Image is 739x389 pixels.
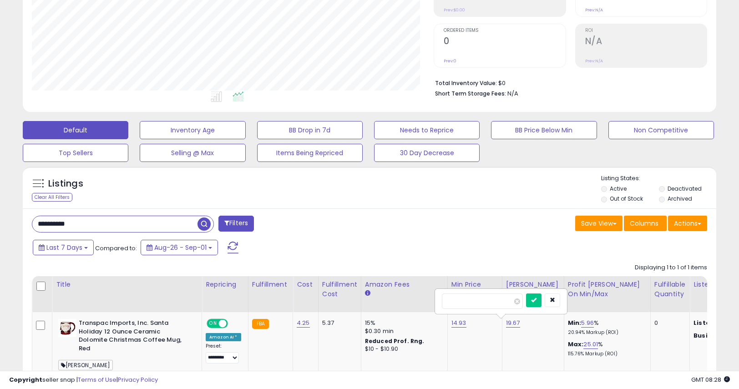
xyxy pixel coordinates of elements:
div: 15% [365,319,440,327]
div: Fulfillment [252,280,289,289]
strong: Copyright [9,375,42,384]
h2: 0 [444,36,565,48]
button: BB Drop in 7d [257,121,363,139]
span: Ordered Items [444,28,565,33]
button: Columns [624,216,667,231]
button: Last 7 Days [33,240,94,255]
div: $0.30 min [365,327,440,335]
span: [PERSON_NAME] [58,360,113,370]
span: Compared to: [95,244,137,253]
span: N/A [507,89,518,98]
small: Prev: $0.00 [444,7,465,13]
b: Reduced Prof. Rng. [365,337,425,345]
b: Listed Price: [693,318,735,327]
th: The percentage added to the cost of goods (COGS) that forms the calculator for Min & Max prices. [564,276,650,312]
b: Transpac Imports, Inc. Santa Holiday 12 Ounce Ceramic Dolomite Christmas Coffee Mug, Red [79,319,189,355]
small: Prev: N/A [585,7,603,13]
label: Active [610,185,627,192]
h5: Listings [48,177,83,190]
div: % [568,340,643,357]
small: Prev: 0 [444,58,456,64]
b: Short Term Storage Fees: [435,90,506,97]
div: Profit [PERSON_NAME] on Min/Max [568,280,647,299]
p: Listing States: [601,174,716,183]
div: % [568,319,643,336]
div: Cost [297,280,314,289]
small: Amazon Fees. [365,289,370,298]
p: 20.94% Markup (ROI) [568,329,643,336]
label: Archived [668,195,692,202]
label: Out of Stock [610,195,643,202]
a: 25.01 [583,340,598,349]
div: [PERSON_NAME] [506,280,560,289]
a: 19.67 [506,318,520,328]
button: Items Being Repriced [257,144,363,162]
div: seller snap | | [9,376,158,384]
a: Privacy Policy [118,375,158,384]
li: $0 [435,77,700,88]
button: Top Sellers [23,144,128,162]
b: Max: [568,340,584,349]
a: Terms of Use [78,375,116,384]
div: $10 - $10.90 [365,345,440,353]
div: Title [56,280,198,289]
b: Total Inventory Value: [435,79,497,87]
div: Displaying 1 to 1 of 1 items [635,263,707,272]
label: Deactivated [668,185,702,192]
span: Aug-26 - Sep-01 [154,243,207,252]
button: BB Price Below Min [491,121,597,139]
button: 30 Day Decrease [374,144,480,162]
a: 14.93 [451,318,466,328]
div: Preset: [206,343,241,364]
small: FBA [252,319,269,329]
div: 5.37 [322,319,354,327]
div: Min Price [451,280,498,289]
h2: N/A [585,36,707,48]
a: 5.96 [581,318,594,328]
button: Selling @ Max [140,144,245,162]
div: 0 [654,319,683,327]
button: Save View [575,216,623,231]
button: Non Competitive [608,121,714,139]
small: Prev: N/A [585,58,603,64]
button: Inventory Age [140,121,245,139]
div: Fulfillment Cost [322,280,357,299]
button: Actions [668,216,707,231]
span: ON [208,320,219,328]
span: ROI [585,28,707,33]
button: Needs to Reprice [374,121,480,139]
span: Last 7 Days [46,243,82,252]
span: Columns [630,219,658,228]
button: Default [23,121,128,139]
span: OFF [227,320,241,328]
span: 2025-09-9 08:28 GMT [691,375,730,384]
div: Fulfillable Quantity [654,280,686,299]
b: Min: [568,318,582,327]
div: Repricing [206,280,244,289]
button: Aug-26 - Sep-01 [141,240,218,255]
div: Amazon AI * [206,333,241,341]
button: Filters [218,216,254,232]
div: Amazon Fees [365,280,444,289]
p: 115.76% Markup (ROI) [568,351,643,357]
img: 410bX6ju8oL._SL40_.jpg [58,319,76,337]
div: Clear All Filters [32,193,72,202]
a: 4.25 [297,318,310,328]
